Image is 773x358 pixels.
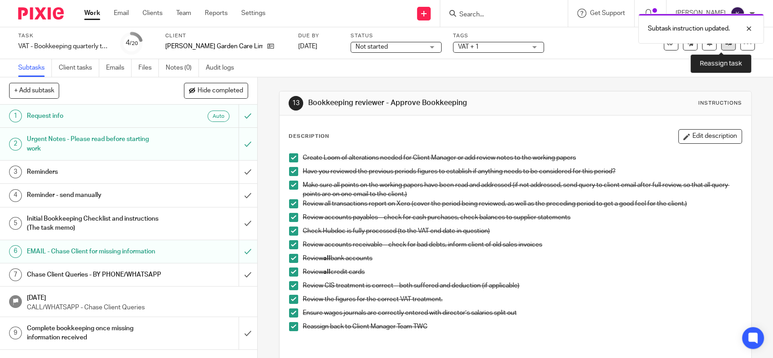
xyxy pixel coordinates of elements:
h1: EMAIL - Chase Client for missing information [27,245,162,258]
small: /20 [130,41,138,46]
div: 3 [9,166,22,178]
p: Ensure wages journals are correctly entered with director’s salaries split out [303,308,742,318]
h1: [DATE] [27,291,248,303]
div: 13 [289,96,303,111]
p: Check Hubdoc is fully processed (to the VAT end date in question) [303,227,742,236]
a: Settings [241,9,265,18]
p: CALL/WHATSAPP - Chase Client Queries [27,303,248,312]
p: Review credit cards [303,267,742,277]
p: Reassign back to Client Manager Team TWC [303,322,742,331]
img: Pixie [18,7,64,20]
div: 5 [9,217,22,230]
a: Notes (0) [166,59,199,77]
strong: all [323,269,331,275]
h1: Urgent Notes - Please read before starting work [27,132,162,156]
p: Review all transactions report on Xero (cover the period being reviewed, as well as the preceding... [303,199,742,208]
label: Client [165,32,287,40]
a: Emails [106,59,132,77]
strong: all [323,255,331,262]
h1: Complete bookkeeping once missing information received [27,322,162,345]
h1: Chase Client Queries - BY PHONE/WHATSAPP [27,268,162,282]
a: Team [176,9,191,18]
label: Task [18,32,109,40]
p: Review bank accounts [303,254,742,263]
p: Description [289,133,329,140]
h1: Initial Bookkeeping Checklist and instructions (The task memo) [27,212,162,235]
div: 7 [9,268,22,281]
span: Hide completed [198,87,243,95]
h1: Bookkeeping reviewer - Approve Bookkeeping [308,98,535,108]
span: Not started [356,44,388,50]
div: 4 [126,38,138,48]
a: Audit logs [206,59,241,77]
a: Client tasks [59,59,99,77]
span: VAT + 1 [458,44,479,50]
p: Subtask instruction updated. [648,24,730,33]
label: Status [351,32,442,40]
p: Have you reviewed the previous periods figures to establish if anything needs to be considered fo... [303,167,742,176]
img: svg%3E [730,6,745,21]
p: Create Loom of alterations needed for Client Manager or add review notes to the working papers [303,153,742,162]
span: [DATE] [298,43,317,50]
div: 4 [9,189,22,202]
button: Hide completed [184,83,248,98]
a: Email [114,9,129,18]
p: Review accounts payables – check for cash purchases, check balances to supplier statements [303,213,742,222]
p: Review CIS treatment is correct – both suffered and deduction (if applicable) [303,281,742,290]
p: Review the figures for the correct VAT treatment. [303,295,742,304]
h1: Request info [27,109,162,123]
div: Instructions [698,100,742,107]
label: Due by [298,32,339,40]
button: + Add subtask [9,83,59,98]
div: 9 [9,327,22,339]
h1: Reminder - send manually [27,188,162,202]
p: [PERSON_NAME] Garden Care Limited [165,42,263,51]
a: Subtasks [18,59,52,77]
a: Files [138,59,159,77]
div: 2 [9,138,22,151]
div: 1 [9,110,22,122]
p: Review accounts receivable – check for bad debts, inform client of old sales invoices [303,240,742,249]
div: 6 [9,245,22,258]
button: Edit description [678,129,742,144]
p: Make sure all points on the working papers have been read and addressed (if not addressed, send q... [303,181,742,199]
a: Clients [142,9,163,18]
div: Auto [208,111,229,122]
h1: Reminders [27,165,162,179]
div: VAT - Bookkeeping quarterly tasks [18,42,109,51]
a: Reports [205,9,228,18]
a: Work [84,9,100,18]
